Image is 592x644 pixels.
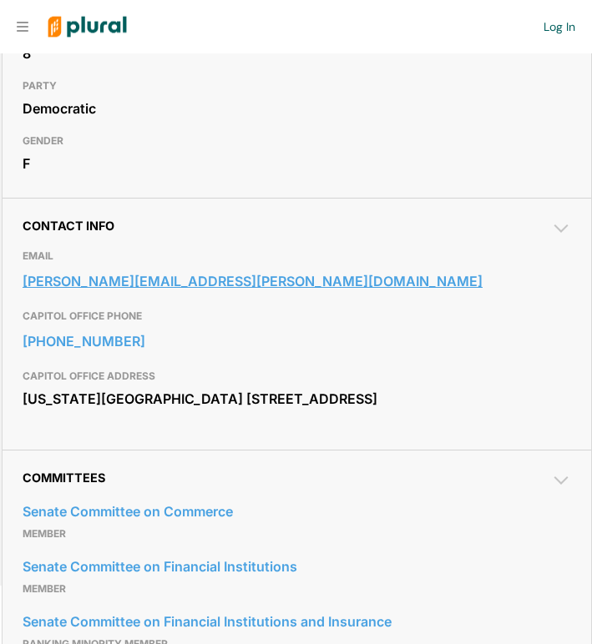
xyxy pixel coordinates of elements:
div: F [23,151,571,176]
h3: PARTY [23,76,571,96]
a: Log In [544,19,575,34]
a: [PERSON_NAME][EMAIL_ADDRESS][PERSON_NAME][DOMAIN_NAME] [23,269,571,294]
p: Member [23,579,571,599]
h3: CAPITOL OFFICE ADDRESS [23,366,571,386]
div: [US_STATE][GEOGRAPHIC_DATA] [STREET_ADDRESS] [23,386,571,411]
a: Senate Committee on Financial Institutions [23,554,571,579]
p: Member [23,524,571,544]
a: Senate Committee on Financial Institutions and Insurance [23,609,571,634]
div: Democratic [23,96,571,121]
span: Committees [23,470,105,485]
span: Contact Info [23,219,114,233]
img: Logo for Plural [35,1,139,53]
h3: EMAIL [23,246,571,266]
a: Senate Committee on Commerce [23,499,571,524]
div: 8 [23,41,571,66]
a: [PHONE_NUMBER] [23,329,571,354]
h3: CAPITOL OFFICE PHONE [23,306,571,326]
h3: GENDER [23,131,571,151]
